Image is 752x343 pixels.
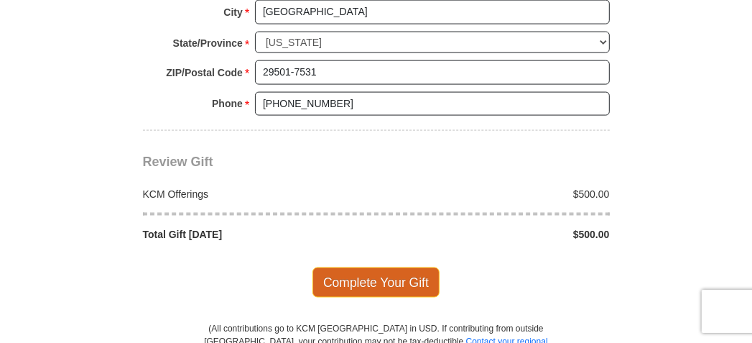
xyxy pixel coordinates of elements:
span: Review Gift [143,155,213,169]
span: Complete Your Gift [312,267,440,298]
div: Total Gift [DATE] [135,227,376,242]
div: $500.00 [376,227,618,242]
strong: ZIP/Postal Code [166,63,243,83]
div: $500.00 [376,187,618,201]
div: KCM Offerings [135,187,376,201]
strong: City [223,2,242,22]
strong: Phone [212,93,243,114]
strong: State/Province [173,33,243,53]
